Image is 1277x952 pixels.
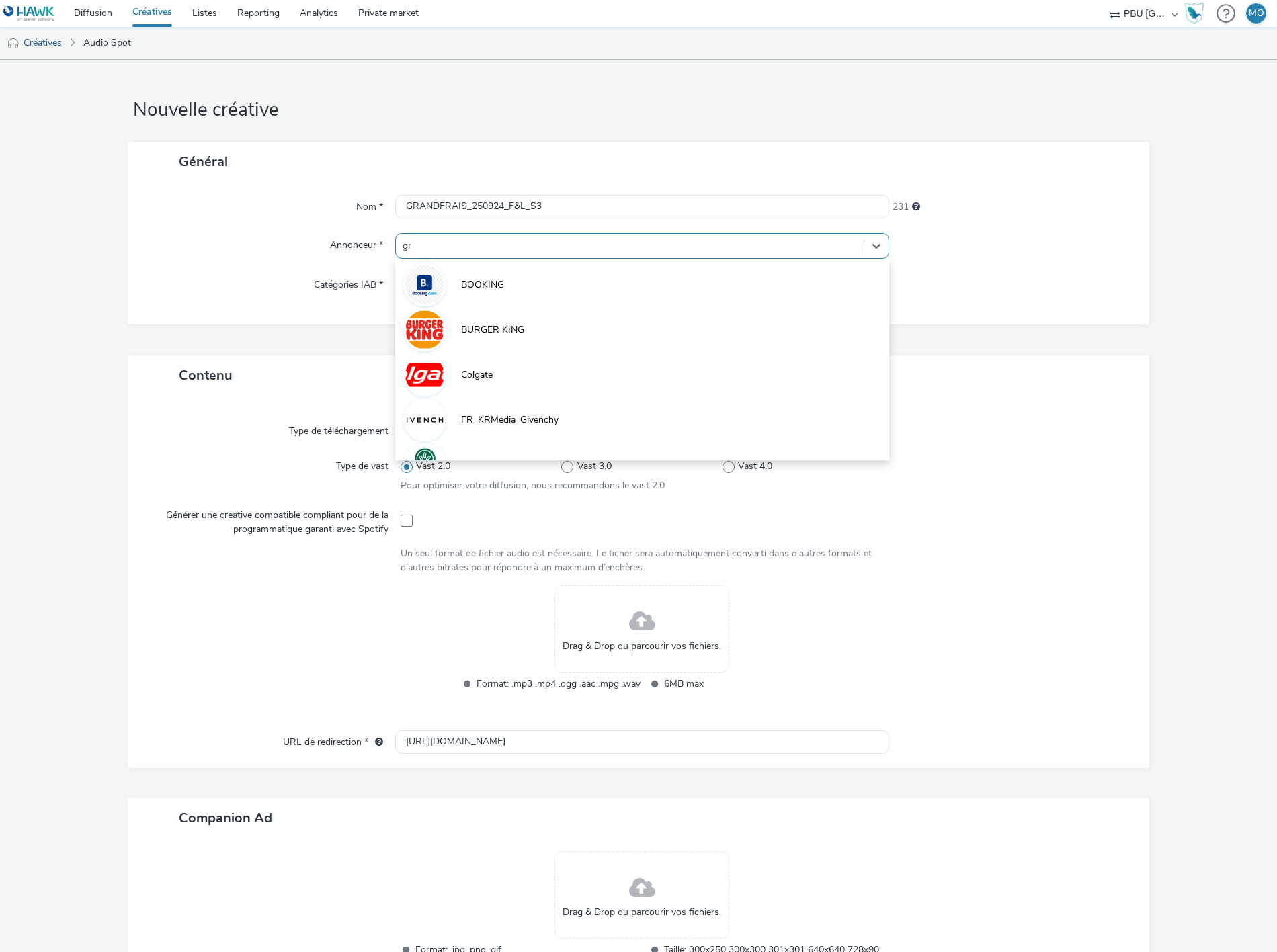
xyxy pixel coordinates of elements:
[179,809,272,827] span: Companion Ad
[893,200,909,214] span: 231
[179,153,228,171] span: Général
[664,676,828,691] span: 6MB max
[461,368,493,382] span: Colgate
[738,460,772,473] span: Vast 4.0
[325,233,388,252] label: Annonceur *
[477,676,641,691] span: Format: .mp3 .mp4 .ogg .aac .mpg .wav
[351,195,388,214] label: Nom *
[331,454,394,473] label: Type de vast
[912,200,920,214] div: 255 caractères maximum
[563,640,721,653] span: Drag & Drop ou parcourir vos fichiers.
[401,479,665,492] span: Pour optimiser votre diffusion, nous recommandons le vast 2.0
[401,547,884,574] div: Un seul format de fichier audio est nécessaire. Le ficher sera automatiquement converti dans d'au...
[405,355,444,394] img: Colgate
[405,400,444,439] img: FR_KRMedia_Givenchy
[405,265,444,304] img: BOOKING
[278,730,388,749] label: URL de redirection *
[7,37,20,50] img: audio
[368,736,383,749] div: L'URL de redirection sera utilisée comme URL de validation avec certains SSP et ce sera l'URL de ...
[1184,3,1210,24] a: Hawk Academy
[405,445,444,484] img: Gamm Vert
[563,906,721,919] span: Drag & Drop ou parcourir vos fichiers.
[284,419,394,438] label: Type de téléchargement
[405,310,444,349] img: BURGER KING
[461,323,524,337] span: BURGER KING
[461,458,509,472] span: Gamm Vert
[461,413,559,427] span: FR_KRMedia_Givenchy
[3,5,55,22] img: undefined Logo
[1184,3,1204,24] img: Hawk Academy
[77,27,138,59] a: Audio Spot
[416,460,450,473] span: Vast 2.0
[128,97,1149,123] h1: Nouvelle créative
[1249,3,1264,24] div: MO
[395,730,889,754] input: url...
[152,503,394,536] label: Générer une creative compatible compliant pour de la programmatique garanti avec Spotify
[179,366,233,384] span: Contenu
[308,273,388,292] label: Catégories IAB *
[395,195,889,218] input: Nom
[461,278,504,292] span: BOOKING
[577,460,612,473] span: Vast 3.0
